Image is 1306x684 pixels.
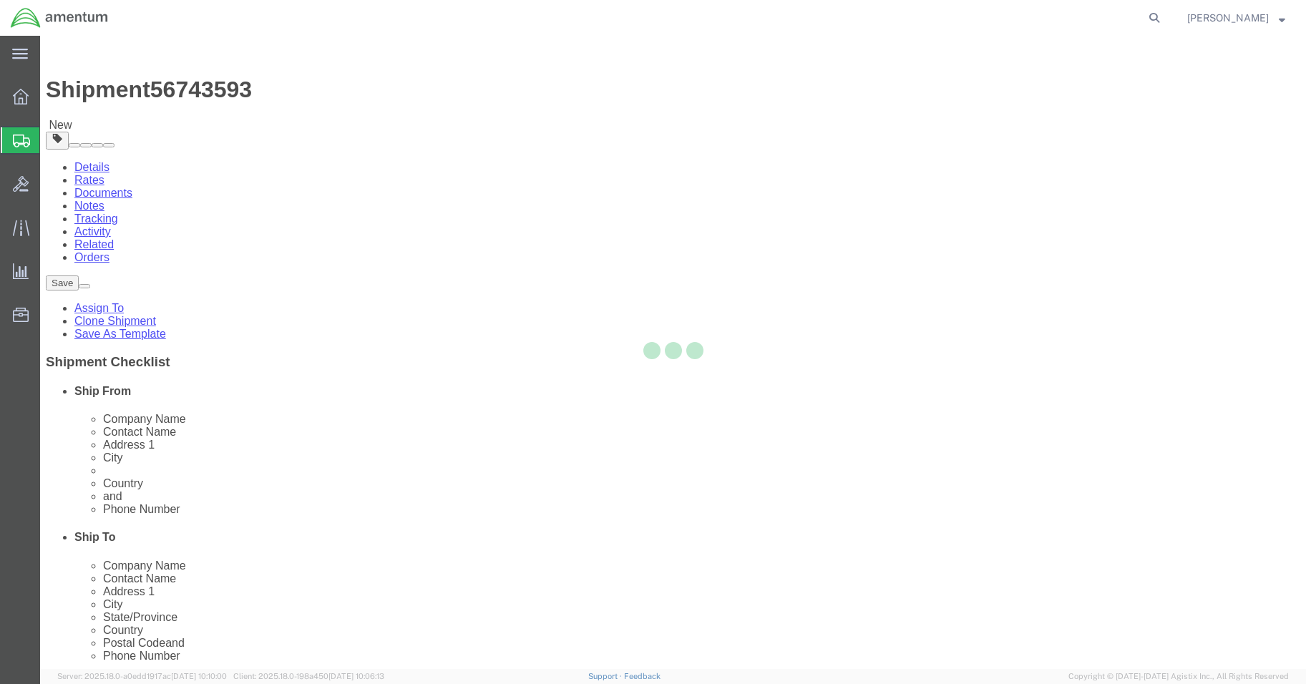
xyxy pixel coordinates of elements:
[328,672,384,680] span: [DATE] 10:06:13
[10,7,109,29] img: logo
[57,672,227,680] span: Server: 2025.18.0-a0edd1917ac
[1068,670,1289,683] span: Copyright © [DATE]-[DATE] Agistix Inc., All Rights Reserved
[624,672,661,680] a: Feedback
[1186,9,1286,26] button: [PERSON_NAME]
[1187,10,1269,26] span: Eddie Gonzalez
[171,672,227,680] span: [DATE] 10:10:00
[233,672,384,680] span: Client: 2025.18.0-198a450
[588,672,624,680] a: Support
